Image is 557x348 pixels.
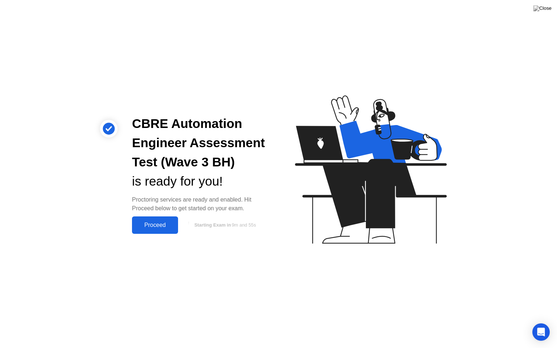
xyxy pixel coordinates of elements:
[132,114,267,171] div: CBRE Automation Engineer Assessment Test (Wave 3 BH)
[132,172,267,191] div: is ready for you!
[532,323,550,341] div: Open Intercom Messenger
[132,195,267,213] div: Proctoring services are ready and enabled. Hit Proceed below to get started on your exam.
[134,222,176,228] div: Proceed
[533,5,552,11] img: Close
[182,218,267,232] button: Starting Exam in9m and 55s
[132,216,178,234] button: Proceed
[232,222,256,228] span: 9m and 55s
